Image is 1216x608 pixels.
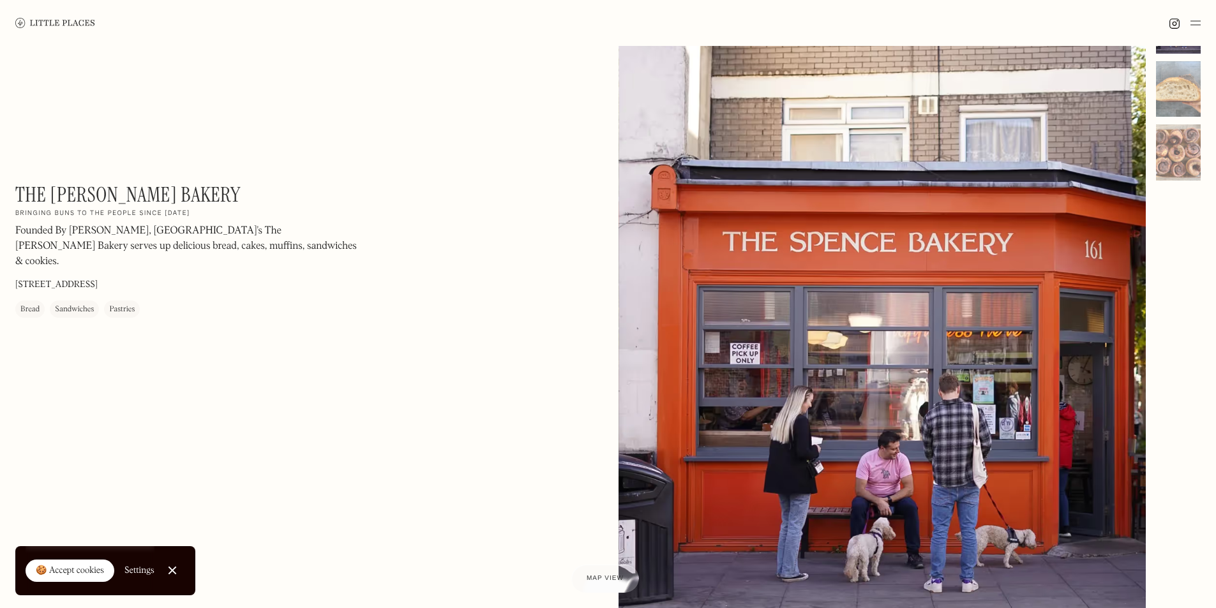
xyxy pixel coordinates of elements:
[15,209,190,218] h2: Bringing buns to the people since [DATE]
[36,565,104,577] div: 🍪 Accept cookies
[109,303,135,316] div: Pastries
[15,223,360,269] p: Founded By [PERSON_NAME], [GEOGRAPHIC_DATA]'s The [PERSON_NAME] Bakery serves up delicious bread,...
[124,566,154,575] div: Settings
[55,303,94,316] div: Sandwiches
[15,278,98,292] p: [STREET_ADDRESS]
[15,182,241,207] h1: The [PERSON_NAME] Bakery
[587,575,624,582] span: Map view
[124,556,154,585] a: Settings
[571,565,639,593] a: Map view
[26,560,114,582] a: 🍪 Accept cookies
[160,558,185,583] a: Close Cookie Popup
[20,303,40,316] div: Bread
